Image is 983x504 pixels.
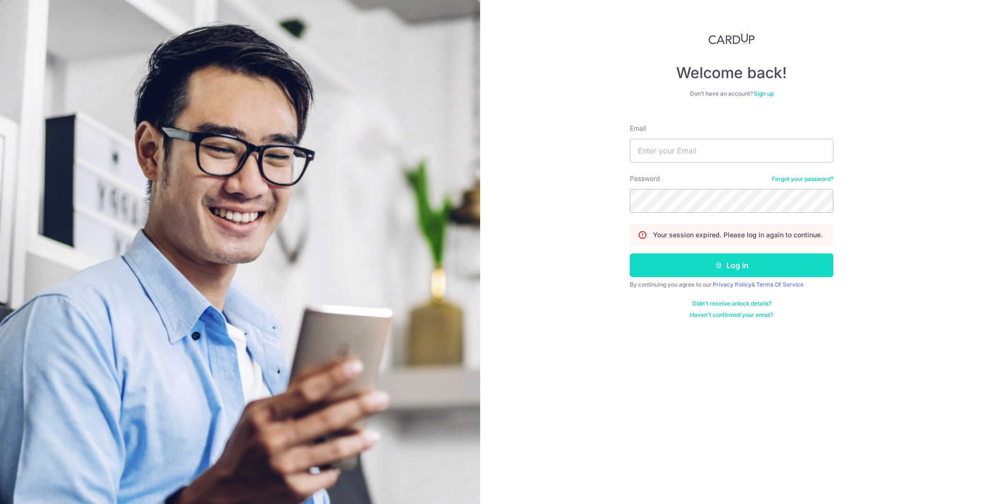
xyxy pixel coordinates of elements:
input: Enter your Email [630,139,833,162]
h4: Welcome back! [630,63,833,82]
button: Log in [630,253,833,277]
div: By continuing you agree to our & [630,281,833,288]
a: Terms Of Service [756,281,804,288]
div: Don’t have an account? [630,90,833,98]
a: Forgot your password? [772,175,833,183]
label: Email [630,124,646,133]
a: Haven't confirmed your email? [690,311,773,319]
p: Your session expired. Please log in again to continue. [653,230,822,240]
a: Didn't receive unlock details? [692,300,771,307]
a: Privacy Policy [713,281,751,288]
a: Sign up [754,90,774,97]
img: CardUp Logo [708,33,755,45]
label: Password [630,174,660,183]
